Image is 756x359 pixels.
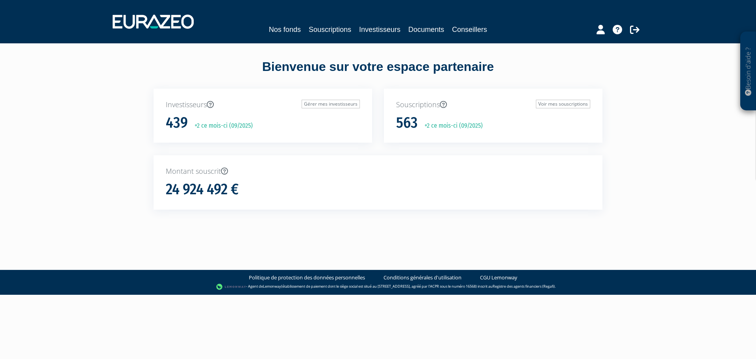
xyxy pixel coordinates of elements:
[396,100,590,110] p: Souscriptions
[536,100,590,108] a: Voir mes souscriptions
[408,24,444,35] a: Documents
[166,181,239,198] h1: 24 924 492 €
[166,166,590,177] p: Montant souscrit
[744,36,753,107] p: Besoin d'aide ?
[302,100,360,108] a: Gérer mes investisseurs
[263,284,281,289] a: Lemonway
[359,24,400,35] a: Investisseurs
[166,100,360,110] p: Investisseurs
[216,283,246,291] img: logo-lemonway.png
[384,274,461,281] a: Conditions générales d'utilisation
[480,274,517,281] a: CGU Lemonway
[269,24,301,35] a: Nos fonds
[113,15,194,29] img: 1732889491-logotype_eurazeo_blanc_rvb.png
[148,58,608,89] div: Bienvenue sur votre espace partenaire
[189,121,253,130] p: +2 ce mois-ci (09/2025)
[396,115,418,131] h1: 563
[452,24,487,35] a: Conseillers
[493,284,555,289] a: Registre des agents financiers (Regafi)
[8,283,748,291] div: - Agent de (établissement de paiement dont le siège social est situé au [STREET_ADDRESS], agréé p...
[166,115,188,131] h1: 439
[309,24,351,35] a: Souscriptions
[419,121,483,130] p: +2 ce mois-ci (09/2025)
[249,274,365,281] a: Politique de protection des données personnelles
